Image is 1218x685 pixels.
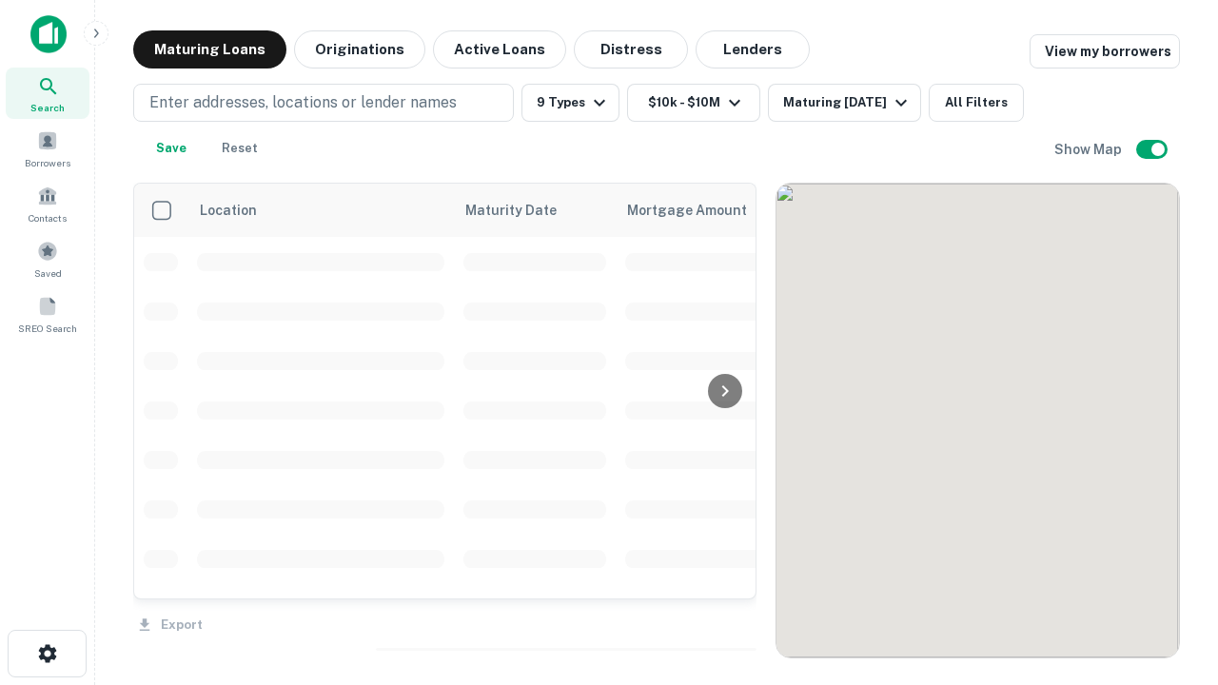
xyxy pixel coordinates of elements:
button: Distress [574,30,688,68]
span: Saved [34,265,62,281]
button: Enter addresses, locations or lender names [133,84,514,122]
button: Originations [294,30,425,68]
span: Maturity Date [465,199,581,222]
p: Enter addresses, locations or lender names [149,91,457,114]
a: Saved [6,233,89,284]
a: Search [6,68,89,119]
button: Maturing [DATE] [768,84,921,122]
button: 9 Types [521,84,619,122]
button: Maturing Loans [133,30,286,68]
a: View my borrowers [1030,34,1180,68]
span: Contacts [29,210,67,225]
a: Contacts [6,178,89,229]
span: Search [30,100,65,115]
span: Mortgage Amount [627,199,772,222]
th: Location [187,184,454,237]
a: SREO Search [6,288,89,340]
h6: Show Map [1054,139,1125,160]
span: SREO Search [18,321,77,336]
button: Save your search to get updates of matches that match your search criteria. [141,129,202,167]
a: Borrowers [6,123,89,174]
button: Reset [209,129,270,167]
span: Borrowers [25,155,70,170]
iframe: Chat Widget [1123,472,1218,563]
div: 0 0 [776,184,1179,657]
th: Maturity Date [454,184,616,237]
th: Mortgage Amount [616,184,825,237]
span: Location [199,199,257,222]
button: Lenders [696,30,810,68]
button: $10k - $10M [627,84,760,122]
div: Maturing [DATE] [783,91,913,114]
button: All Filters [929,84,1024,122]
button: Active Loans [433,30,566,68]
img: capitalize-icon.png [30,15,67,53]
